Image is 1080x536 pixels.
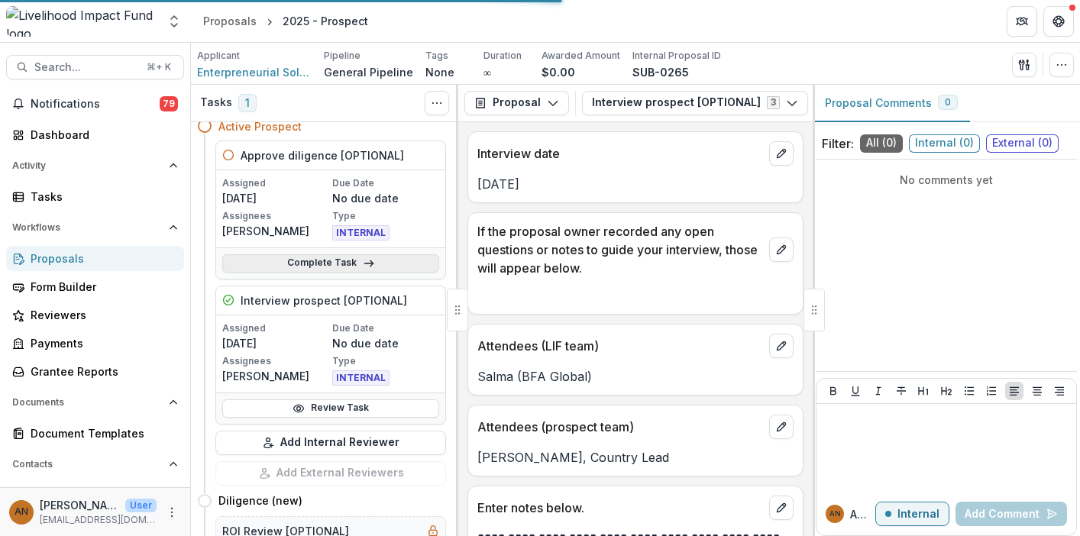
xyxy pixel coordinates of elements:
[822,134,854,153] p: Filter:
[144,59,174,76] div: ⌘ + K
[1043,6,1074,37] button: Get Help
[215,431,446,455] button: Add Internal Reviewer
[222,321,329,335] p: Assigned
[1007,6,1037,37] button: Partners
[34,61,137,74] span: Search...
[31,335,172,351] div: Payments
[6,421,184,446] a: Document Templates
[483,64,491,80] p: ∞
[425,49,448,63] p: Tags
[6,359,184,384] a: Grantee Reports
[332,176,439,190] p: Due Date
[218,118,302,134] h4: Active Prospect
[582,91,808,115] button: Interview prospect [OPTIONAL]3
[222,176,329,190] p: Assigned
[160,96,178,111] span: 79
[945,97,951,108] span: 0
[6,483,184,508] a: Grantees
[197,10,374,32] nav: breadcrumb
[829,510,841,518] div: Amolo Ng'weno
[425,64,454,80] p: None
[332,190,439,206] p: No due date
[897,508,939,521] p: Internal
[222,190,329,206] p: [DATE]
[822,172,1071,188] p: No comments yet
[332,335,439,351] p: No due date
[6,246,184,271] a: Proposals
[218,492,302,509] h4: Diligence (new)
[203,13,257,29] div: Proposals
[125,499,157,512] p: User
[222,368,329,384] p: [PERSON_NAME]
[960,382,978,400] button: Bullet List
[477,418,763,436] p: Attendees (prospect team)
[846,382,865,400] button: Underline
[909,134,980,153] span: Internal ( 0 )
[197,64,312,80] a: Enterpreneurial Solutions Partners
[477,448,794,467] p: [PERSON_NAME], Country Lead
[986,134,1059,153] span: External ( 0 )
[1028,382,1046,400] button: Align Center
[769,415,794,439] button: edit
[12,160,163,171] span: Activity
[477,337,763,355] p: Attendees (LIF team)
[332,321,439,335] p: Due Date
[40,497,119,513] p: [PERSON_NAME]
[914,382,933,400] button: Heading 1
[283,13,368,29] div: 2025 - Prospect
[31,279,172,295] div: Form Builder
[937,382,956,400] button: Heading 2
[6,215,184,240] button: Open Workflows
[163,503,181,521] button: More
[6,184,184,209] a: Tasks
[31,250,172,266] div: Proposals
[238,94,257,112] span: 1
[215,461,446,486] button: Add External Reviewers
[1050,382,1069,400] button: Align Right
[869,382,888,400] button: Italicize
[31,189,172,205] div: Tasks
[200,96,232,109] h3: Tasks
[12,222,163,233] span: Workflows
[222,354,329,368] p: Assignees
[6,274,184,299] a: Form Builder
[982,382,1001,400] button: Ordered List
[769,141,794,166] button: edit
[477,175,794,193] p: [DATE]
[222,399,439,418] a: Review Task
[632,49,721,63] p: Internal Proposal ID
[850,506,875,522] p: Amolo N
[332,370,390,386] span: INTERNAL
[332,209,439,223] p: Type
[15,507,28,517] div: Amolo Ng'weno
[824,382,842,400] button: Bold
[31,363,172,379] div: Grantee Reports
[197,10,263,32] a: Proposals
[477,222,763,277] p: If the proposal owner recorded any open questions or notes to guide your interview, those will ap...
[6,153,184,178] button: Open Activity
[6,92,184,116] button: Notifications79
[1005,382,1023,400] button: Align Left
[477,367,794,386] p: Salma (BFA Global)
[241,292,407,308] h5: Interview prospect [OPTIONAL]
[31,98,160,111] span: Notifications
[6,302,184,328] a: Reviewers
[31,307,172,323] div: Reviewers
[222,254,439,273] a: Complete Task
[425,91,449,115] button: Toggle View Cancelled Tasks
[892,382,910,400] button: Strike
[542,64,575,80] p: $0.00
[477,144,763,163] p: Interview date
[769,496,794,520] button: edit
[956,502,1067,526] button: Add Comment
[163,6,185,37] button: Open entity switcher
[875,502,949,526] button: Internal
[860,134,903,153] span: All ( 0 )
[241,147,404,163] h5: Approve diligence [OPTIONAL]
[6,452,184,476] button: Open Contacts
[222,223,329,239] p: [PERSON_NAME]
[40,513,157,527] p: [EMAIL_ADDRESS][DOMAIN_NAME]
[6,6,157,37] img: Livelihood Impact Fund logo
[6,390,184,415] button: Open Documents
